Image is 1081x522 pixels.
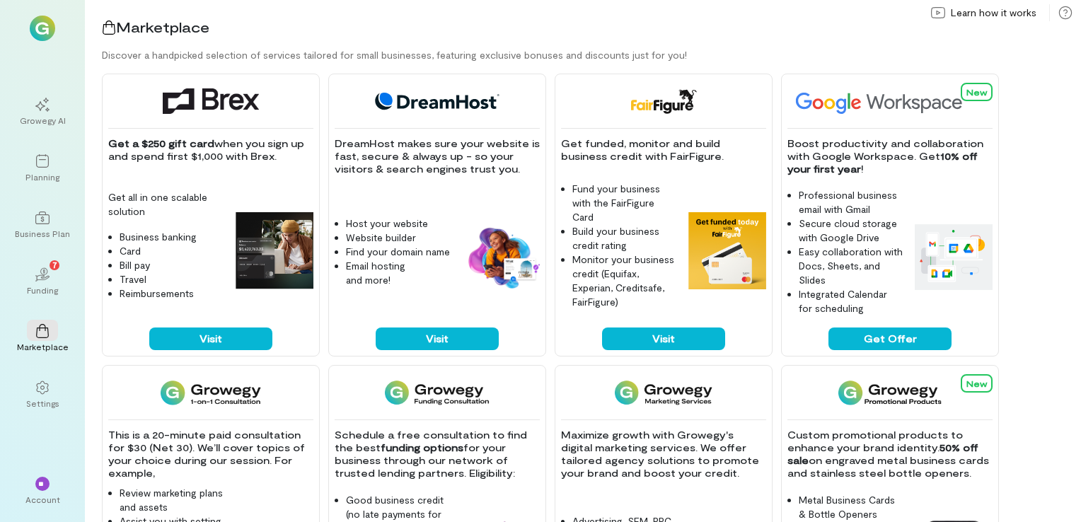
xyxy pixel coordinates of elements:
strong: Get a $250 gift card [108,137,214,149]
div: Account [25,494,60,505]
button: Get Offer [828,327,952,350]
a: Settings [17,369,68,420]
a: Planning [17,143,68,194]
li: Integrated Calendar for scheduling [799,287,903,315]
img: Brex [163,88,259,114]
div: Funding [27,284,58,296]
div: Discover a handpicked selection of services tailored for small businesses, featuring exclusive bo... [102,48,1081,62]
li: Professional business email with Gmail [799,188,903,216]
li: Website builder [346,231,451,245]
div: Marketplace [17,341,69,352]
p: Get all in one scalable solution [108,190,224,219]
li: Card [120,244,224,258]
img: Funding Consultation [385,380,489,405]
li: Host your website [346,216,451,231]
li: Reimbursements [120,286,224,301]
img: Growegy - Marketing Services [615,380,713,405]
img: DreamHost [370,88,504,114]
img: FairFigure [630,88,697,114]
span: New [966,378,987,388]
img: Brex feature [236,212,313,290]
a: Growegy AI [17,86,68,137]
a: Funding [17,256,68,307]
li: Secure cloud storage with Google Drive [799,216,903,245]
button: Visit [149,327,272,350]
img: Growegy Promo Products [838,380,942,405]
strong: 50% off sale [787,441,981,466]
img: DreamHost feature [462,225,540,290]
a: Marketplace [17,313,68,364]
p: Boost productivity and collaboration with Google Workspace. Get ! [787,137,993,175]
li: Travel [120,272,224,286]
li: Easy collaboration with Docs, Sheets, and Slides [799,245,903,287]
a: Business Plan [17,199,68,250]
li: Bill pay [120,258,224,272]
li: Find your domain name [346,245,451,259]
div: Settings [26,398,59,409]
li: Business banking [120,230,224,244]
p: DreamHost makes sure your website is fast, secure & always up - so your visitors & search engines... [335,137,540,175]
button: Visit [602,327,725,350]
p: Get funded, monitor and build business credit with FairFigure. [561,137,766,163]
p: This is a 20-minute paid consultation for $30 (Net 30). We’ll cover topics of your choice during ... [108,429,313,480]
p: Custom promotional products to enhance your brand identity. on engraved metal business cards and ... [787,429,993,480]
div: Business Plan [15,228,70,239]
div: Growegy AI [20,115,66,126]
li: Metal Business Cards & Bottle Openers [799,493,903,521]
li: Monitor your business credit (Equifax, Experian, Creditsafe, FairFigure) [572,253,677,309]
li: Email hosting and more! [346,259,451,287]
img: FairFigure feature [688,212,766,290]
img: Google Workspace feature [915,224,993,289]
div: Planning [25,171,59,182]
img: 1-on-1 Consultation [161,380,260,405]
span: Marketplace [116,18,209,35]
li: Review marketing plans and assets [120,486,224,514]
strong: 10% off your first year [787,150,981,175]
p: Schedule a free consultation to find the best for your business through our network of trusted le... [335,429,540,480]
span: 7 [52,258,57,271]
p: Maximize growth with Growegy's digital marketing services. We offer tailored agency solutions to ... [561,429,766,480]
p: when you sign up and spend first $1,000 with Brex. [108,137,313,163]
span: Learn how it works [951,6,1036,20]
img: Google Workspace [787,88,995,114]
li: Build your business credit rating [572,224,677,253]
strong: funding options [381,441,463,453]
li: Fund your business with the FairFigure Card [572,182,677,224]
span: New [966,87,987,97]
button: Visit [376,327,499,350]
